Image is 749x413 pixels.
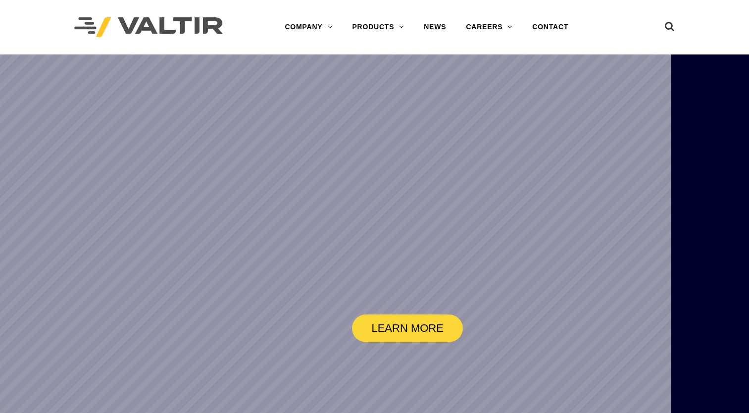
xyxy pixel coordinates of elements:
img: Valtir [74,17,223,38]
a: CONTACT [522,17,578,37]
a: PRODUCTS [342,17,414,37]
a: LEARN MORE [352,314,463,342]
a: COMPANY [275,17,342,37]
a: CAREERS [456,17,522,37]
a: NEWS [414,17,456,37]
